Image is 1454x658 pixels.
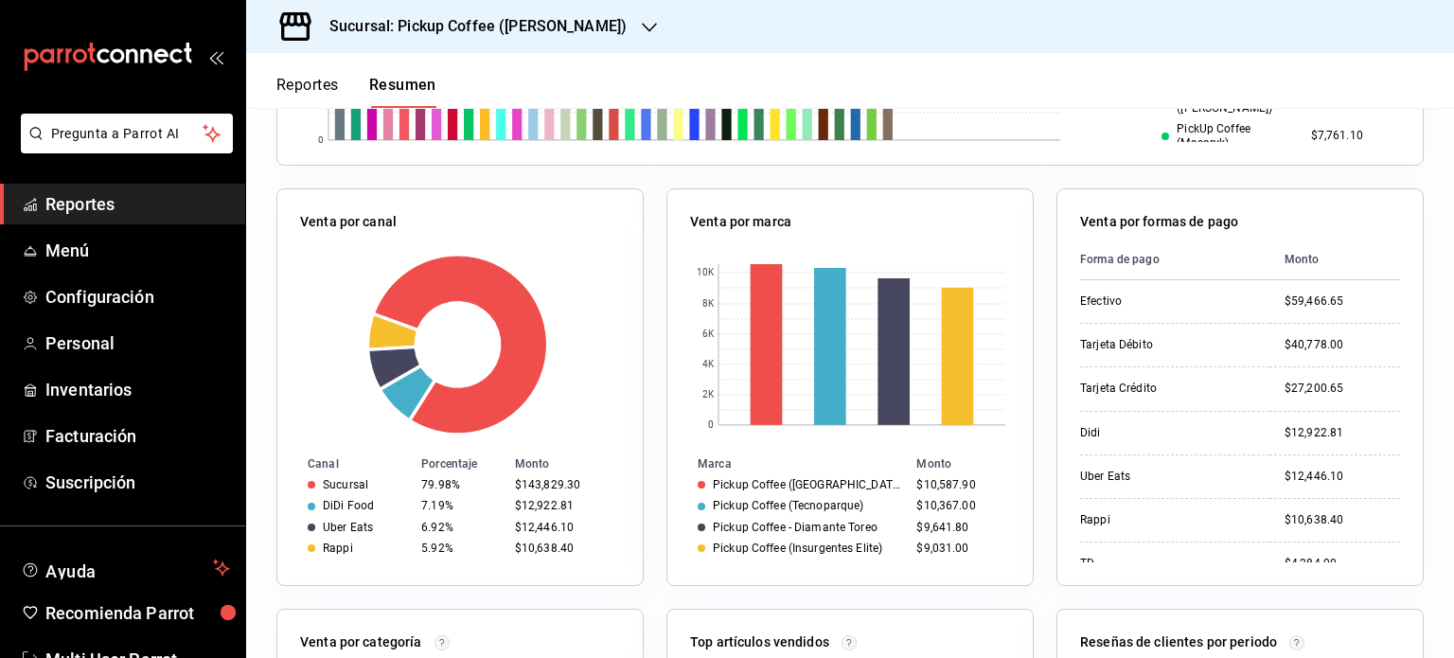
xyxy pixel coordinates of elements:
[708,420,714,431] text: 0
[323,542,353,555] div: Rappi
[667,453,909,474] th: Marca
[1285,293,1400,310] div: $59,466.65
[421,499,500,512] div: 7.19%
[702,329,715,340] text: 6K
[45,284,230,310] span: Configuración
[45,238,230,263] span: Menú
[45,191,230,217] span: Reportes
[45,377,230,402] span: Inventarios
[697,268,715,278] text: 10K
[1303,118,1400,153] td: $7,761.10
[713,521,878,534] div: Pickup Coffee - Diamante Toreo
[1080,381,1254,397] div: Tarjeta Crédito
[916,542,1002,555] div: $9,031.00
[1080,556,1254,572] div: TD
[1080,632,1277,652] p: Reseñas de clientes por periodo
[916,478,1002,491] div: $10,587.90
[323,521,373,534] div: Uber Eats
[1285,512,1400,528] div: $10,638.40
[318,135,324,146] text: 0
[1080,337,1254,353] div: Tarjeta Débito
[421,542,500,555] div: 5.92%
[507,453,643,474] th: Monto
[45,557,205,579] span: Ayuda
[515,499,612,512] div: $12,922.81
[1285,556,1400,572] div: $4,284.00
[1285,337,1400,353] div: $40,778.00
[323,499,374,512] div: DiDi Food
[300,632,422,652] p: Venta por categoría
[916,499,1002,512] div: $10,367.00
[702,299,715,310] text: 8K
[1285,425,1400,441] div: $12,922.81
[1285,381,1400,397] div: $27,200.65
[323,478,368,491] div: Sucursal
[702,390,715,400] text: 2K
[369,76,436,108] button: Resumen
[45,600,230,626] span: Recomienda Parrot
[421,478,500,491] div: 79.98%
[1161,122,1295,150] div: PickUp Coffee (Masaryk)
[1285,469,1400,485] div: $12,446.10
[690,632,829,652] p: Top artículos vendidos
[515,478,612,491] div: $143,829.30
[702,360,715,370] text: 4K
[1080,293,1254,310] div: Efectivo
[314,15,627,38] h3: Sucursal: Pickup Coffee ([PERSON_NAME])
[515,542,612,555] div: $10,638.40
[1080,469,1254,485] div: Uber Eats
[1080,240,1269,280] th: Forma de pago
[1080,512,1254,528] div: Rappi
[713,542,882,555] div: Pickup Coffee (Insurgentes Elite)
[515,521,612,534] div: $12,446.10
[45,330,230,356] span: Personal
[277,453,414,474] th: Canal
[51,124,204,144] span: Pregunta a Parrot AI
[1080,425,1254,441] div: Didi
[713,478,901,491] div: Pickup Coffee ([GEOGRAPHIC_DATA])
[1269,240,1400,280] th: Monto
[208,49,223,64] button: open_drawer_menu
[45,423,230,449] span: Facturación
[421,521,500,534] div: 6.92%
[414,453,507,474] th: Porcentaje
[909,453,1033,474] th: Monto
[276,76,436,108] div: navigation tabs
[713,499,863,512] div: Pickup Coffee (Tecnoparque)
[690,212,791,232] p: Venta por marca
[300,212,397,232] p: Venta por canal
[276,76,339,108] button: Reportes
[45,470,230,495] span: Suscripción
[21,114,233,153] button: Pregunta a Parrot AI
[13,137,233,157] a: Pregunta a Parrot AI
[1080,212,1238,232] p: Venta por formas de pago
[916,521,1002,534] div: $9,641.80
